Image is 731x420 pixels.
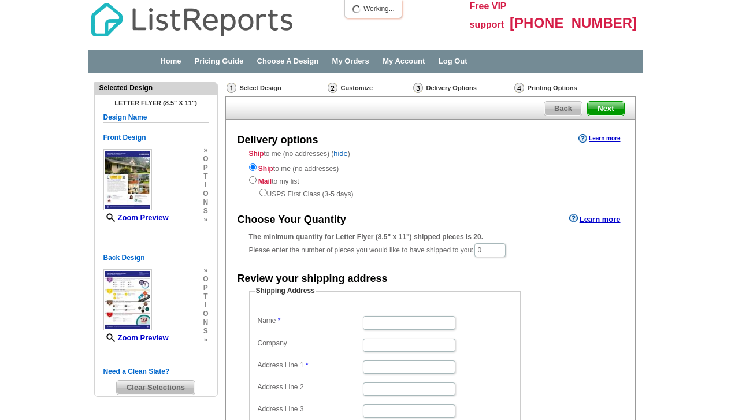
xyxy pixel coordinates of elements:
[203,310,208,318] span: o
[258,316,362,326] label: Name
[103,149,152,210] img: small-thumb.jpg
[203,284,208,292] span: p
[588,102,624,116] span: Next
[328,83,337,93] img: Customize
[203,207,208,215] span: s
[95,83,217,93] div: Selected Design
[258,177,272,185] strong: Mail
[203,266,208,275] span: »
[249,232,612,258] div: Please enter the number of pieces you would like to have shipped to you:
[203,215,208,224] span: »
[203,198,208,207] span: n
[203,336,208,344] span: »
[203,172,208,181] span: t
[255,286,316,296] legend: Shipping Address
[117,381,195,395] span: Clear Selections
[383,57,425,65] a: My Account
[332,57,369,65] a: My Orders
[258,382,362,392] label: Address Line 2
[249,187,612,199] div: USPS First Class (3-5 days)
[510,15,637,31] span: [PHONE_NUMBER]
[258,165,273,173] strong: Ship
[160,57,181,65] a: Home
[203,327,208,336] span: s
[203,275,208,284] span: o
[203,301,208,310] span: i
[258,339,362,348] label: Company
[249,150,264,158] strong: Ship
[195,57,244,65] a: Pricing Guide
[569,214,621,223] a: Learn more
[544,102,582,116] span: Back
[103,269,152,330] img: small-thumb.jpg
[257,57,319,65] a: Choose A Design
[513,82,616,94] div: Printing Options
[203,318,208,327] span: n
[249,232,612,242] div: The minimum quantity for Letter Flyer (8.5" x 11") shipped pieces is 20.
[103,132,209,143] h5: Front Design
[203,146,208,155] span: »
[103,333,169,342] a: Zoom Preview
[203,155,208,163] span: o
[103,99,209,106] h4: Letter Flyer (8.5" x 11")
[439,57,467,65] a: Log Out
[258,404,362,414] label: Address Line 3
[103,112,209,123] h5: Design Name
[225,82,326,96] div: Select Design
[326,82,412,94] div: Customize
[203,189,208,198] span: o
[238,133,318,148] div: Delivery options
[103,366,209,377] h5: Need a Clean Slate?
[226,148,635,199] div: to me (no addresses) ( )
[103,213,169,222] a: Zoom Preview
[249,161,612,199] div: to me (no addresses) to my list
[238,272,388,287] div: Review your shipping address
[258,360,362,370] label: Address Line 1
[333,149,348,158] a: hide
[238,213,346,228] div: Choose Your Quantity
[470,1,507,29] span: Free VIP support
[514,83,524,93] img: Printing Options & Summary
[203,181,208,189] span: i
[203,292,208,301] span: t
[227,83,236,93] img: Select Design
[203,163,208,172] span: p
[352,5,361,14] img: loading...
[578,134,620,143] a: Learn more
[412,82,513,96] div: Delivery Options
[103,252,209,263] h5: Back Design
[544,101,582,116] a: Back
[413,83,423,93] img: Delivery Options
